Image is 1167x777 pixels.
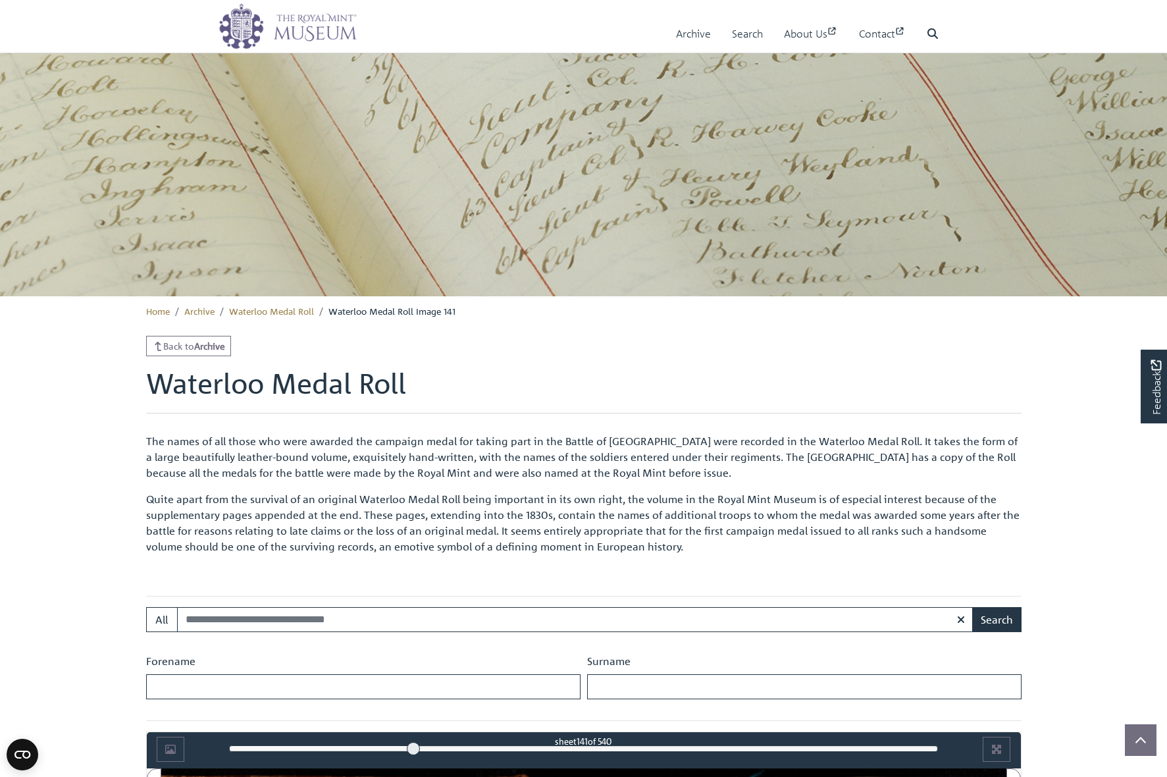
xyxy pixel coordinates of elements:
[146,367,1022,413] h1: Waterloo Medal Roll
[972,607,1022,632] button: Search
[146,653,195,669] label: Forename
[229,735,938,747] div: sheet of 540
[229,305,314,317] a: Waterloo Medal Roll
[587,653,631,669] label: Surname
[184,305,215,317] a: Archive
[328,305,455,317] span: Waterloo Medal Roll Image 141
[146,305,170,317] a: Home
[146,336,232,356] a: Back toArchive
[146,607,178,632] button: All
[983,737,1010,762] button: Full screen mode
[577,736,588,747] span: 141
[146,493,1020,553] span: Quite apart from the survival of an original Waterloo Medal Roll being important in its own right...
[732,15,763,53] a: Search
[784,15,838,53] a: About Us
[1141,350,1167,423] a: Would you like to provide feedback?
[146,435,1018,479] span: The names of all those who were awarded the campaign medal for taking part in the Battle of [GEOG...
[219,3,357,49] img: logo_wide.png
[177,607,973,632] input: Search for medal roll recipients...
[1148,360,1164,415] span: Feedback
[859,15,906,53] a: Contact
[676,15,711,53] a: Archive
[194,340,225,352] strong: Archive
[7,739,38,770] button: Open CMP widget
[1125,724,1156,756] button: Scroll to top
